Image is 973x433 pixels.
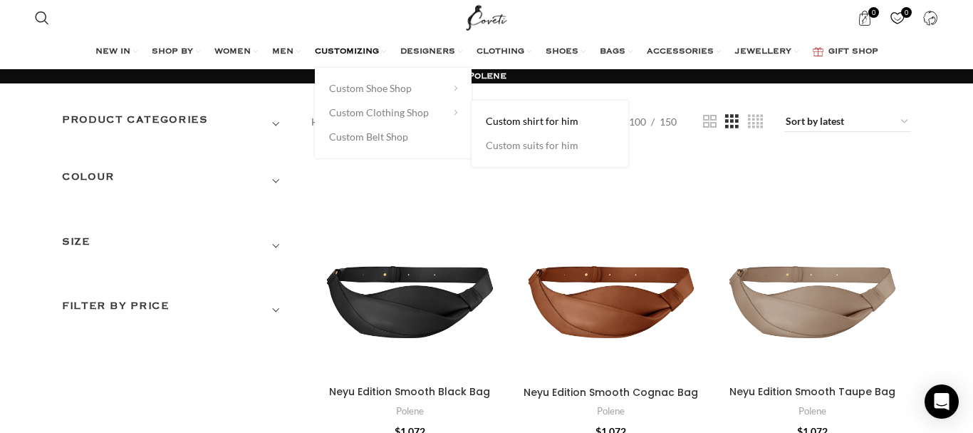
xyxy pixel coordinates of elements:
a: GIFT SHOP [813,38,878,66]
span: MEN [272,46,293,58]
a: Neyu Edition Smooth Taupe Bag [729,384,895,399]
a: Custom Shoe Shop [329,76,457,101]
h3: Product categories [62,112,290,136]
span: CUSTOMIZING [315,46,379,58]
a: Neyu Edition Smooth Black Bag [329,384,490,399]
span: SHOP BY [152,46,193,58]
span: SHOES [546,46,578,58]
a: JEWELLERY [735,38,798,66]
span: JEWELLERY [735,46,791,58]
a: Polene [597,404,625,418]
a: Custom Clothing Shop [329,101,457,125]
a: Neyu Edition Smooth Cognac Bag [524,385,698,399]
span: 0 [901,7,912,18]
a: MEN [272,38,301,66]
div: My Wishlist [883,4,912,32]
a: Polene [798,404,826,418]
a: NEW IN [95,38,137,66]
span: GIFT SHOP [828,46,878,58]
span: DESIGNERS [400,46,455,58]
a: Neyu Edition Smooth Cognac Bag [513,153,710,379]
img: GiftBag [813,47,823,56]
a: DESIGNERS [400,38,462,66]
h3: COLOUR [62,169,290,193]
span: NEW IN [95,46,130,58]
div: Main navigation [28,38,945,66]
a: BAGS [600,38,633,66]
a: WOMEN [214,38,258,66]
a: 0 [850,4,880,32]
a: Polene [396,404,424,418]
span: WOMEN [214,46,251,58]
a: SHOES [546,38,586,66]
div: Open Intercom Messenger [925,384,959,419]
a: Search [28,4,56,32]
span: CLOTHING [477,46,524,58]
a: Site logo [463,11,511,23]
a: SHOP BY [152,38,200,66]
h3: SIZE [62,234,290,258]
a: Custom Belt Shop [329,125,457,149]
a: Neyu Edition Smooth Taupe Bag [714,153,911,379]
a: CLOTHING [477,38,531,66]
a: 0 [883,4,912,32]
span: BAGS [600,46,625,58]
a: CUSTOMIZING [315,38,386,66]
span: 0 [868,7,879,18]
a: Custom suits for him [486,133,614,158]
a: Neyu Edition Smooth Black Bag [311,153,509,379]
h3: Filter by price [62,298,290,322]
a: ACCESSORIES [647,38,721,66]
a: Custom shirt for him [486,109,614,133]
span: ACCESSORIES [647,46,714,58]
